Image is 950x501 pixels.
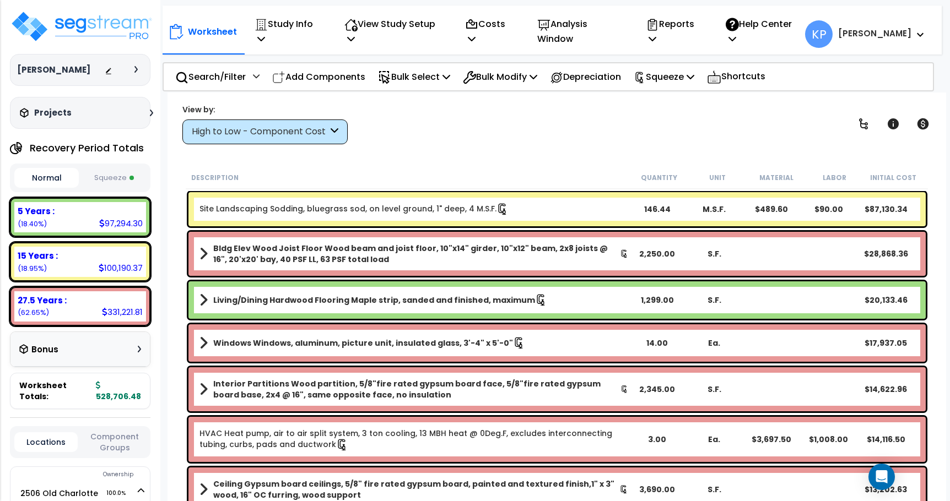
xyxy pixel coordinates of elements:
div: $28,868.36 [857,248,914,259]
button: Locations [14,432,78,452]
button: Component Groups [83,431,146,454]
div: 146.44 [628,204,685,215]
div: $90.00 [800,204,857,215]
p: Analysis Window [537,17,622,46]
a: Assembly Title [199,243,629,265]
div: $87,130.34 [857,204,914,215]
a: Individual Item [199,428,629,451]
b: [PERSON_NAME] [838,28,911,39]
div: View by: [182,104,348,115]
p: Costs [465,17,514,46]
p: View Study Setup [344,17,441,46]
span: 100.0% [106,487,136,500]
a: Assembly Title [199,292,629,308]
p: Add Components [272,69,365,84]
b: Interior Partitions Wood partition, 5/8"fire rated gypsum board face, 5/8"fire rated gypsum board... [213,378,620,400]
small: Unit [709,173,726,182]
h4: Recovery Period Totals [30,143,144,154]
div: $14,116.50 [857,434,914,445]
b: 5 Years : [18,205,55,217]
div: $13,202.63 [857,484,914,495]
div: M.S.F. [685,204,743,215]
div: Ea. [685,337,743,348]
div: $20,133.46 [857,295,914,306]
p: Bulk Select [378,69,450,84]
p: Bulk Modify [463,69,537,84]
small: 18.950093064870323% [18,264,47,273]
div: $14,622.96 [857,384,914,395]
a: Assembly Title [199,335,629,351]
div: $1,008.00 [800,434,857,445]
div: S.F. [685,248,743,259]
a: 2506 Old Charlotte 100.0% [20,488,98,499]
b: 15 Years : [18,250,58,262]
div: High to Low - Component Cost [192,126,328,138]
div: 3.00 [628,434,685,445]
div: Add Components [266,64,371,90]
div: 97,294.30 [99,217,143,229]
button: Normal [14,168,79,188]
small: Labor [823,173,846,182]
div: Depreciation [544,64,627,90]
small: Material [759,173,794,182]
p: Shortcuts [707,69,765,85]
div: Ea. [685,434,743,445]
div: 2,250.00 [628,248,685,259]
b: Living/Dining Hardwood Flooring Maple strip, sanded and finished, maximum [213,295,535,306]
h3: Bonus [31,345,58,355]
p: Study Info [255,17,321,46]
p: Search/Filter [175,69,246,84]
p: Help Center [726,17,799,46]
div: 100,190.37 [99,262,143,274]
div: $3,697.50 [743,434,800,445]
div: 14.00 [628,337,685,348]
div: $489.60 [743,204,800,215]
button: Squeeze [82,168,146,188]
p: Squeeze [634,69,694,84]
img: logo_pro_r.png [10,10,153,43]
div: 331,221.81 [102,306,143,318]
small: Quantity [641,173,677,182]
b: Windows Windows, aluminum, picture unit, insulated glass, 3'-4" x 5'-0" [213,337,513,348]
div: Open Intercom Messenger [868,464,895,490]
p: Depreciation [550,69,621,84]
small: 18.402327885219034% [18,219,47,228]
p: Worksheet [188,24,237,39]
small: Description [191,173,239,182]
a: Assembly Title [199,478,629,500]
span: KP [805,20,833,48]
b: Ceiling Gypsum board ceilings, 5/8" fire rated gypsum board, painted and textured finish,1" x 3" ... [213,478,619,500]
b: Bldg Elev Wood Joist Floor Wood beam and joist floor, 10"x14" girder, 10"x12" beam, 2x8 joists @ ... [213,243,620,265]
p: Reports [646,17,702,46]
h3: Projects [34,107,72,118]
div: Ownership [33,468,150,481]
a: Individual Item [199,203,509,215]
span: Worksheet Totals: [19,380,91,402]
div: 2,345.00 [628,384,685,395]
div: Shortcuts [701,63,771,90]
b: 528,706.48 [96,380,141,402]
small: Initial Cost [870,173,916,182]
b: 27.5 Years : [18,295,67,306]
div: S.F. [685,484,743,495]
div: 1,299.00 [628,295,685,306]
div: $17,937.05 [857,337,914,348]
small: 62.64757904991064% [18,308,49,317]
a: Assembly Title [199,378,629,400]
div: S.F. [685,295,743,306]
h3: [PERSON_NAME] [17,64,90,75]
div: 3,690.00 [628,484,685,495]
div: S.F. [685,384,743,395]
